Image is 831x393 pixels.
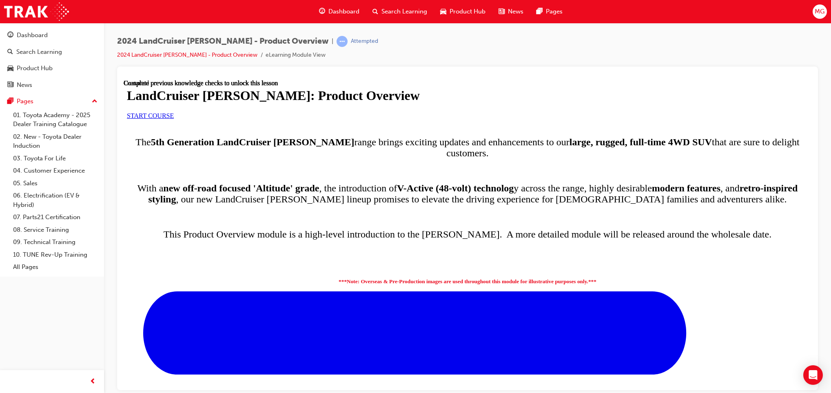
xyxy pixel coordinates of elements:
[508,7,523,16] span: News
[266,51,326,60] li: eLearning Module View
[7,82,13,89] span: news-icon
[3,33,50,40] a: START COURSE
[10,261,101,273] a: All Pages
[7,49,13,56] span: search-icon
[10,236,101,249] a: 09. Technical Training
[3,28,101,43] a: Dashboard
[10,249,101,261] a: 10. TUNE Rev-Up Training
[3,94,101,109] button: Pages
[12,57,676,79] span: The range brings exciting updates and enhancements to our that are sure to delight customers.
[17,80,32,90] div: News
[328,7,359,16] span: Dashboard
[815,7,824,16] span: MG
[40,149,648,160] span: This Product Overview module is a high-level introduction to the [PERSON_NAME]. A more detailed m...
[10,131,101,152] a: 02. New - Toyota Dealer Induction
[536,7,543,17] span: pages-icon
[10,164,101,177] a: 04. Customer Experience
[40,103,195,114] strong: new off-road focused 'Altitude' grade
[10,224,101,236] a: 08. Service Training
[10,177,101,190] a: 05. Sales
[446,57,588,68] strong: large, rugged, full-time 4WD SUV
[14,103,674,125] span: With a , the introduction of y across the range, highly desirable , and , our new LandCruiser [PE...
[450,7,485,16] span: Product Hub
[16,47,62,57] div: Search Learning
[117,51,257,58] a: 2024 LandCruiser [PERSON_NAME] - Product Overview
[530,3,569,20] a: pages-iconPages
[7,98,13,105] span: pages-icon
[813,4,827,19] button: MG
[117,37,328,46] span: 2024 LandCruiser [PERSON_NAME] - Product Overview
[27,57,231,68] strong: 5th Generation LandCruiser [PERSON_NAME]
[92,96,98,107] span: up-icon
[7,65,13,72] span: car-icon
[337,36,348,47] span: learningRecordVerb_ATTEMPT-icon
[90,377,96,387] span: prev-icon
[10,189,101,211] a: 06. Electrification (EV & Hybrid)
[3,9,685,24] h1: LandCruiser [PERSON_NAME]: Product Overview
[3,61,101,76] a: Product Hub
[351,38,378,45] div: Attempted
[381,7,427,16] span: Search Learning
[546,7,563,16] span: Pages
[3,26,101,94] button: DashboardSearch LearningProduct HubNews
[17,64,53,73] div: Product Hub
[528,103,597,114] strong: modern features
[803,365,823,385] div: Open Intercom Messenger
[332,37,333,46] span: |
[10,211,101,224] a: 07. Parts21 Certification
[499,7,505,17] span: news-icon
[4,2,69,21] img: Trak
[312,3,366,20] a: guage-iconDashboard
[273,103,390,114] strong: V-Active (48-volt) technolog
[366,3,434,20] a: search-iconSearch Learning
[17,97,33,106] div: Pages
[319,7,325,17] span: guage-icon
[3,78,101,93] a: News
[434,3,492,20] a: car-iconProduct Hub
[3,44,101,60] a: Search Learning
[492,3,530,20] a: news-iconNews
[440,7,446,17] span: car-icon
[10,152,101,165] a: 03. Toyota For Life
[215,199,473,205] strong: ***Note: Overseas & Pre-Production images are used throughout this module for illustrative purpos...
[10,109,101,131] a: 01. Toyota Academy - 2025 Dealer Training Catalogue
[17,31,48,40] div: Dashboard
[7,32,13,39] span: guage-icon
[24,103,674,125] strong: retro-inspired styling
[372,7,378,17] span: search-icon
